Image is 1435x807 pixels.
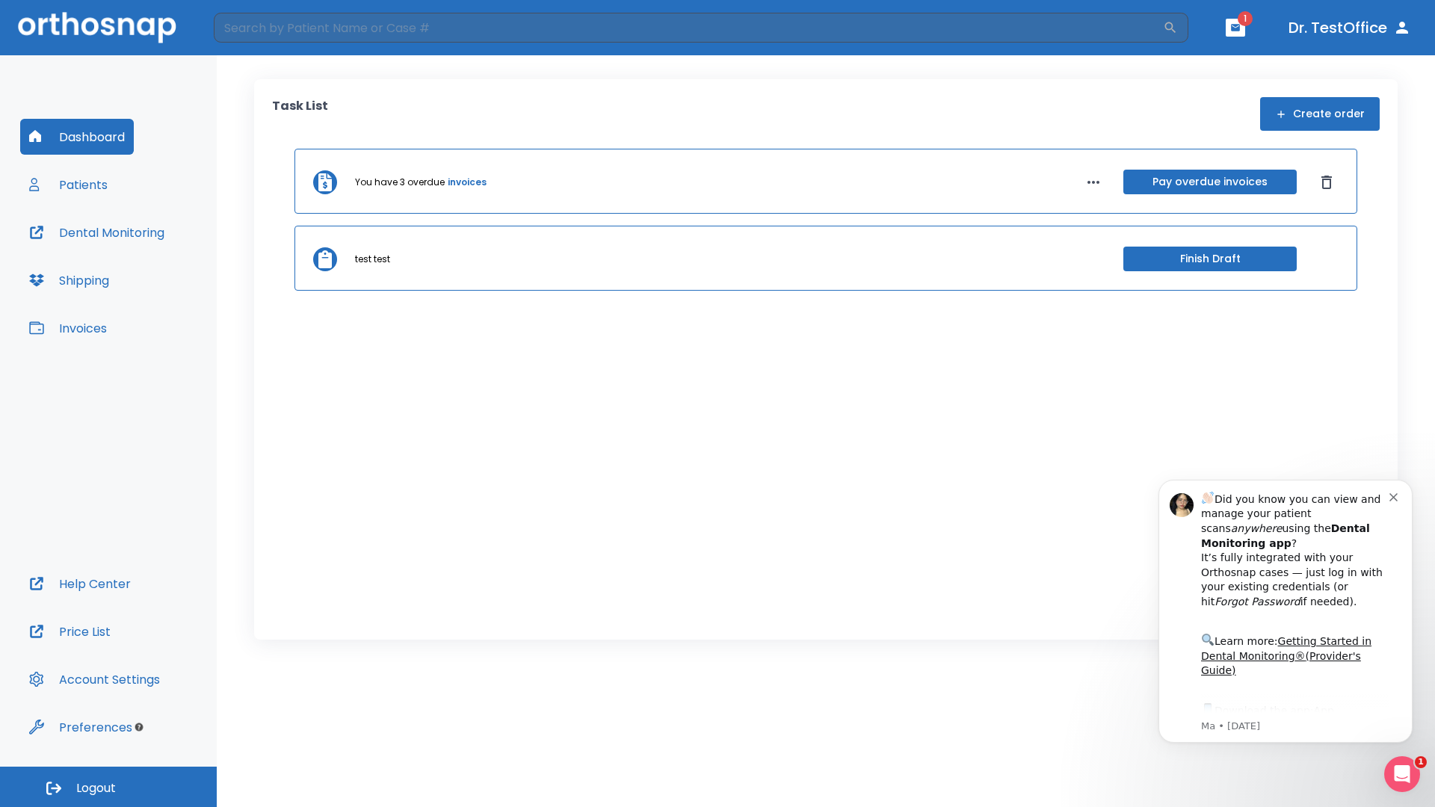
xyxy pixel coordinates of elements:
[18,12,176,43] img: Orthosnap
[1238,11,1253,26] span: 1
[20,661,169,697] button: Account Settings
[1260,97,1380,131] button: Create order
[20,566,140,602] button: Help Center
[448,176,487,189] a: invoices
[214,13,1163,43] input: Search by Patient Name or Case #
[76,780,116,797] span: Logout
[65,247,198,274] a: App Store
[1123,170,1297,194] button: Pay overdue invoices
[20,709,141,745] button: Preferences
[1283,14,1417,41] button: Dr. TestOffice
[272,97,328,131] p: Task List
[355,176,445,189] p: You have 3 overdue
[20,310,116,346] button: Invoices
[253,32,265,44] button: Dismiss notification
[1315,170,1339,194] button: Dismiss
[1415,756,1427,768] span: 1
[132,720,146,734] div: Tooltip anchor
[20,262,118,298] button: Shipping
[20,613,120,649] button: Price List
[20,167,117,202] button: Patients
[1136,457,1435,767] iframe: Intercom notifications message
[1123,247,1297,271] button: Finish Draft
[1384,756,1420,792] iframe: Intercom live chat
[20,119,134,155] button: Dashboard
[65,244,253,320] div: Download the app: | ​ Let us know if you need help getting started!
[355,253,390,266] p: test test
[65,262,253,276] p: Message from Ma, sent 3w ago
[20,214,173,250] button: Dental Monitoring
